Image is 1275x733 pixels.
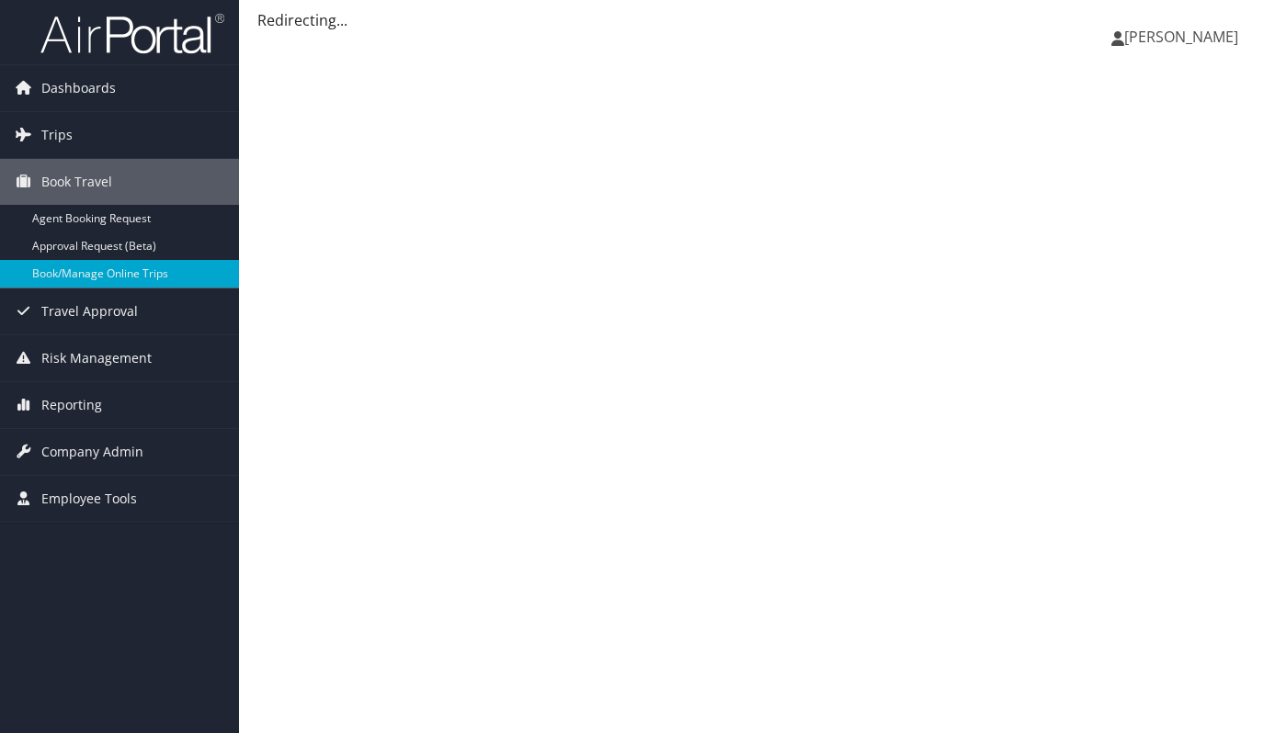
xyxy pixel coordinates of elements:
[41,429,143,475] span: Company Admin
[41,476,137,522] span: Employee Tools
[41,112,73,158] span: Trips
[41,288,138,334] span: Travel Approval
[41,335,152,381] span: Risk Management
[1111,9,1257,64] a: [PERSON_NAME]
[257,9,1257,31] div: Redirecting...
[41,65,116,111] span: Dashboards
[1124,27,1238,47] span: [PERSON_NAME]
[41,159,112,205] span: Book Travel
[40,12,224,55] img: airportal-logo.png
[41,382,102,428] span: Reporting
